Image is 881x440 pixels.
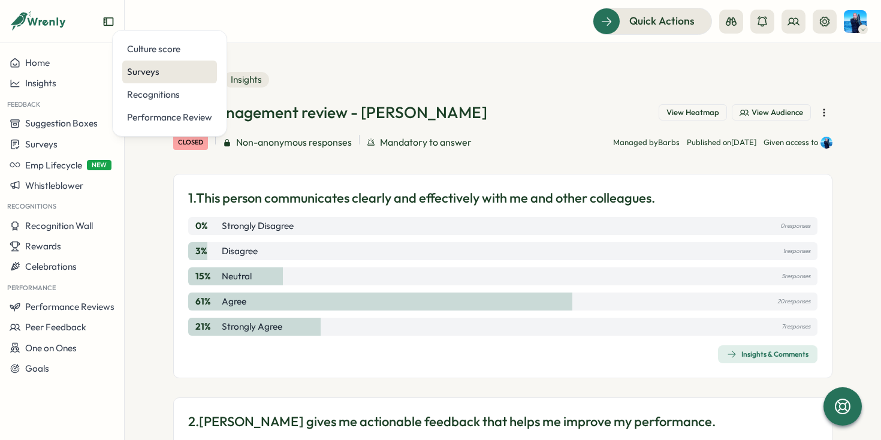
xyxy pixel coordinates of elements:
[195,320,219,333] p: 21 %
[25,321,86,333] span: Peer Feedback
[25,261,77,272] span: Celebrations
[666,107,719,118] span: View Heatmap
[25,57,50,68] span: Home
[613,137,680,148] p: Managed by
[25,220,93,231] span: Recognition Wall
[173,102,487,123] h1: 360 Management review - [PERSON_NAME]
[25,363,49,374] span: Goals
[777,295,810,308] p: 20 responses
[659,104,727,121] button: View Heatmap
[195,245,219,258] p: 3 %
[188,189,655,207] p: 1. This person communicates clearly and effectively with me and other colleagues.
[173,135,208,150] div: closed
[236,135,352,150] span: Non-anonymous responses
[718,345,817,363] button: Insights & Comments
[764,137,818,148] p: Given access to
[222,320,282,333] p: Strongly Agree
[222,245,258,258] p: Disagree
[844,10,867,33] img: Henry Innis
[127,111,212,124] div: Performance Review
[122,106,217,129] a: Performance Review
[122,83,217,106] a: Recognitions
[820,137,832,149] img: Henry Innis
[122,61,217,83] a: Surveys
[25,301,114,312] span: Performance Reviews
[195,270,219,283] p: 15 %
[25,159,82,171] span: Emp Lifecycle
[687,137,756,148] p: Published on
[731,137,756,147] span: [DATE]
[122,38,217,61] a: Culture score
[127,43,212,56] div: Culture score
[752,107,803,118] span: View Audience
[102,16,114,28] button: Expand sidebar
[224,72,269,88] span: Insights
[25,342,77,354] span: One on Ones
[87,160,111,170] span: NEW
[25,240,61,252] span: Rewards
[780,219,810,233] p: 0 responses
[25,77,56,89] span: Insights
[127,65,212,79] div: Surveys
[732,104,811,121] button: View Audience
[783,245,810,258] p: 1 responses
[222,219,294,233] p: Strongly Disagree
[222,270,252,283] p: Neutral
[195,219,219,233] p: 0 %
[593,8,712,34] button: Quick Actions
[25,117,98,129] span: Suggestion Boxes
[25,180,83,191] span: Whistleblower
[782,270,810,283] p: 5 responses
[629,13,695,29] span: Quick Actions
[658,137,680,147] span: Barbs
[127,88,212,101] div: Recognitions
[188,412,716,431] p: 2. [PERSON_NAME] gives me actionable feedback that helps me improve my performance.
[380,135,472,150] span: Mandatory to answer
[195,295,219,308] p: 61 %
[727,349,808,359] div: Insights & Comments
[25,138,58,150] span: Surveys
[782,320,810,333] p: 7 responses
[222,295,246,308] p: Agree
